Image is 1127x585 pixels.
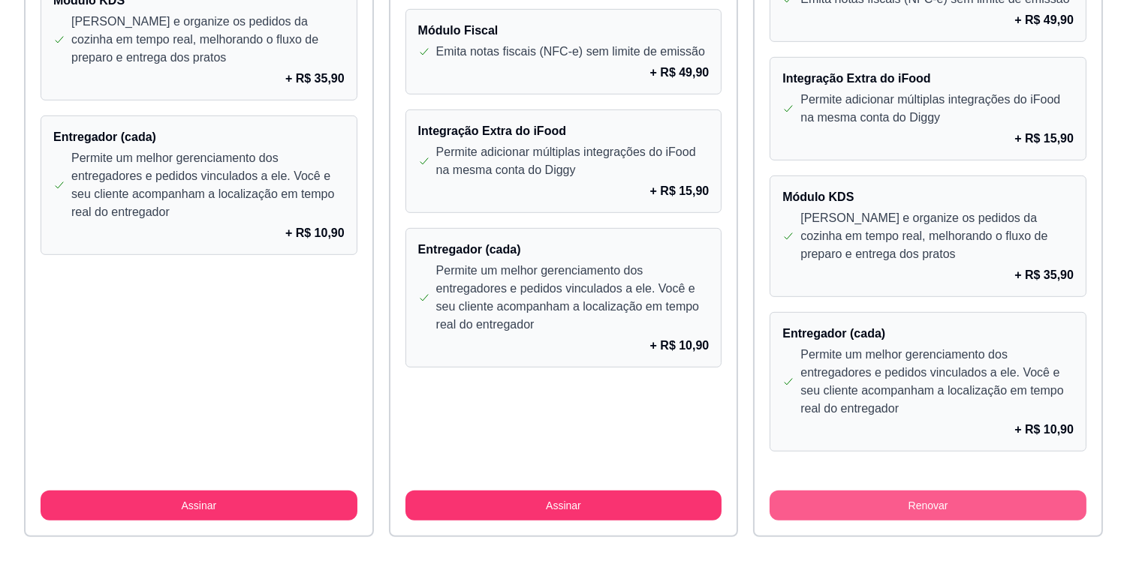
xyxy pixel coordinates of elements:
[800,209,1074,263] p: [PERSON_NAME] e organize os pedidos da cozinha em tempo real, melhorando o fluxo de preparo e ent...
[650,182,710,200] p: + R$ 15,90
[800,91,1074,127] p: Permite adicionar múltiplas integrações do iFood na mesma conta do Diggy
[285,70,345,88] p: + R$ 35,90
[71,149,345,221] p: Permite um melhor gerenciamento dos entregadores e pedidos vinculados a ele. Você e seu cliente a...
[71,13,345,67] p: [PERSON_NAME] e organize os pedidos da cozinha em tempo real, melhorando o fluxo de preparo e ent...
[1014,130,1074,148] p: + R$ 15,90
[405,490,722,520] button: Assinar
[436,43,705,61] p: Emita notas fiscais (NFC-e) sem limite de emissão
[650,337,710,355] p: + R$ 10,90
[1014,266,1074,284] p: + R$ 35,90
[650,64,710,82] p: + R$ 49,90
[436,143,710,179] p: Permite adicionar múltiplas integrações do iFood na mesma conta do Diggy
[41,490,357,520] button: Assinar
[418,241,710,259] h4: Entregador (cada)
[782,70,1074,88] h4: Integração Extra do iFood
[782,325,1074,343] h4: Entregador (cada)
[1014,421,1074,439] p: + R$ 10,90
[285,224,345,242] p: + R$ 10,90
[782,188,1074,206] h4: Módulo KDS
[53,128,345,146] h4: Entregador (cada)
[770,490,1086,520] button: Renovar
[418,122,710,140] h4: Integração Extra do iFood
[436,262,710,334] p: Permite um melhor gerenciamento dos entregadores e pedidos vinculados a ele. Você e seu cliente a...
[418,22,710,40] h4: Módulo Fiscal
[1014,11,1074,29] p: + R$ 49,90
[800,346,1074,418] p: Permite um melhor gerenciamento dos entregadores e pedidos vinculados a ele. Você e seu cliente a...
